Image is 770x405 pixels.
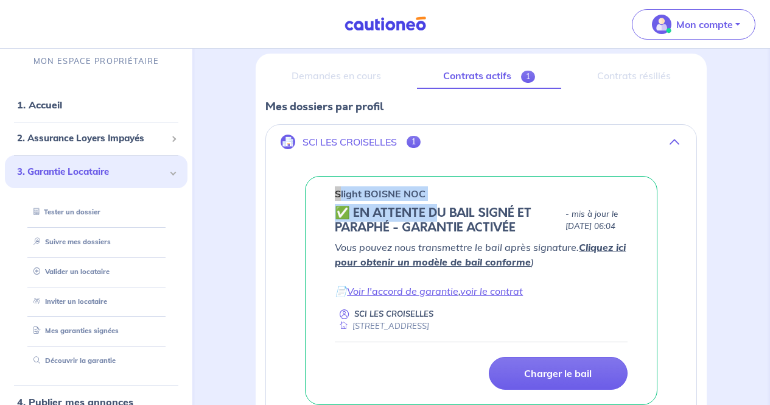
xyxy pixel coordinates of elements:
[335,320,429,332] div: [STREET_ADDRESS]
[417,63,561,89] a: Contrats actifs1
[281,135,295,149] img: illu_company.svg
[265,99,697,114] p: Mes dossiers par profil
[335,285,523,297] em: 📄 ,
[17,164,166,178] span: 3. Garantie Locataire
[335,241,626,268] em: Vous pouvez nous transmettre le bail après signature. )
[19,351,173,371] div: Découvrir la garantie
[303,136,397,148] p: SCI LES CROISELLES
[652,15,671,34] img: illu_account_valid_menu.svg
[17,132,166,146] span: 2. Assurance Loyers Impayés
[29,237,111,245] a: Suivre mes dossiers
[524,367,592,379] p: Charger le bail
[632,9,755,40] button: illu_account_valid_menu.svgMon compte
[5,155,187,188] div: 3. Garantie Locataire
[19,321,173,341] div: Mes garanties signées
[19,261,173,281] div: Valider un locataire
[407,136,421,148] span: 1
[521,71,535,83] span: 1
[489,357,628,390] a: Charger le bail
[565,208,628,233] p: - mis à jour le [DATE] 06:04
[29,326,119,335] a: Mes garanties signées
[347,285,458,297] a: Voir l'accord de garantie
[354,308,433,320] p: SCI LES CROISELLES
[266,127,696,157] button: SCI LES CROISELLES1
[19,291,173,311] div: Inviter un locataire
[33,55,159,67] p: MON ESPACE PROPRIÉTAIRE
[5,93,187,117] div: 1. Accueil
[29,208,100,216] a: Tester un dossier
[335,206,628,235] div: state: CONTRACT-SIGNED, Context: IN-LANDLORD,IS-GL-CAUTION-IN-LANDLORD
[29,356,116,365] a: Découvrir la garantie
[340,16,431,32] img: Cautioneo
[676,17,733,32] p: Mon compte
[19,231,173,252] div: Suivre mes dossiers
[335,186,425,201] p: Slight BOISNE NOC
[335,206,561,235] h5: ✅️️️ EN ATTENTE DU BAIL SIGNÉ ET PARAPHÉ - GARANTIE ACTIVÉE
[29,267,110,275] a: Valider un locataire
[5,127,187,150] div: 2. Assurance Loyers Impayés
[460,285,523,297] a: voir le contrat
[29,297,107,305] a: Inviter un locataire
[17,99,62,111] a: 1. Accueil
[19,202,173,222] div: Tester un dossier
